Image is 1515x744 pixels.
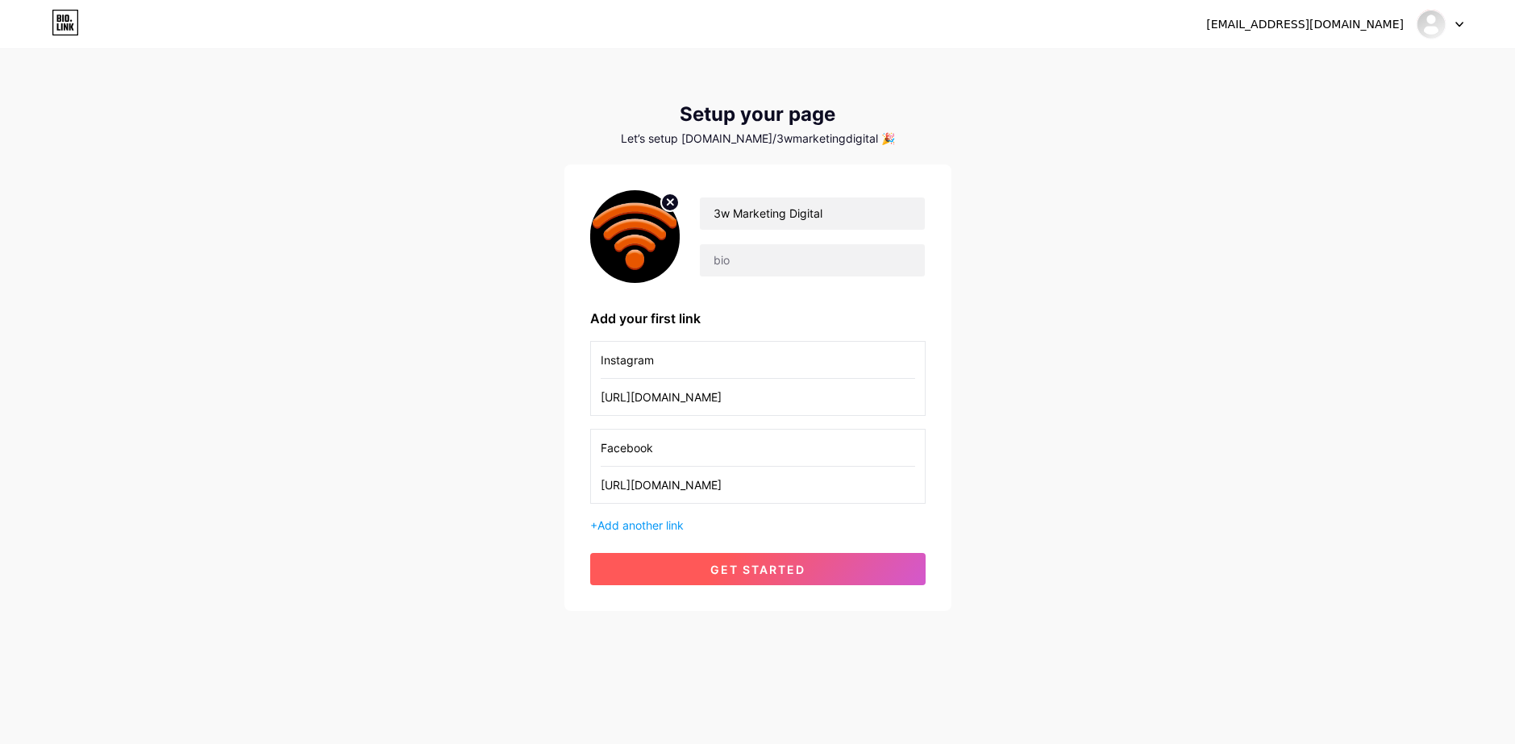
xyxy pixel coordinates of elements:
[700,244,924,276] input: bio
[590,553,926,585] button: get started
[601,430,915,466] input: Link name (My Instagram)
[1206,16,1404,33] div: [EMAIL_ADDRESS][DOMAIN_NAME]
[1416,9,1446,39] img: 3wmarketingdigital
[597,518,684,532] span: Add another link
[590,517,926,534] div: +
[564,103,951,126] div: Setup your page
[601,379,915,415] input: URL (https://instagram.com/yourname)
[601,342,915,378] input: Link name (My Instagram)
[601,467,915,503] input: URL (https://instagram.com/yourname)
[564,132,951,145] div: Let’s setup [DOMAIN_NAME]/3wmarketingdigital 🎉
[590,190,681,283] img: profile pic
[700,197,924,230] input: Your name
[710,563,805,576] span: get started
[590,309,926,328] div: Add your first link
